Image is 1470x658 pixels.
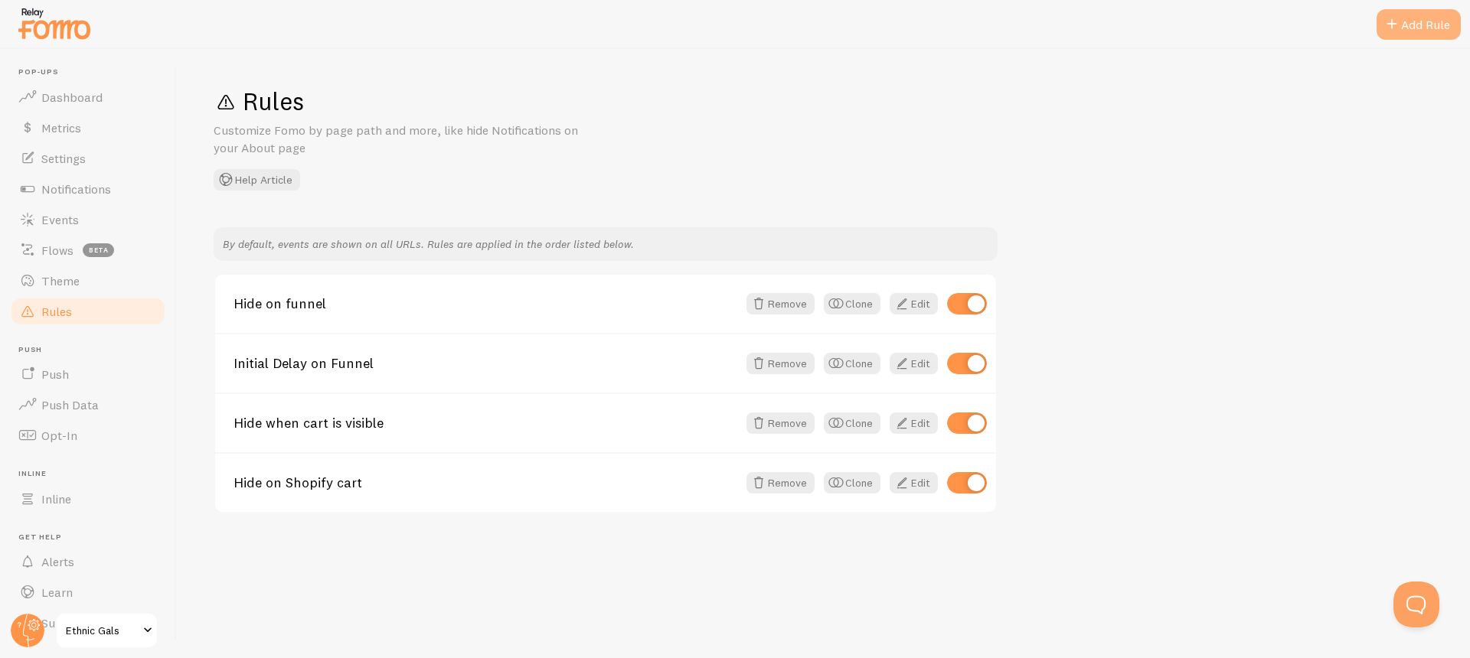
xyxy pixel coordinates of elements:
p: Customize Fomo by page path and more, like hide Notifications on your About page [214,122,581,157]
span: Metrics [41,120,81,135]
span: Alerts [41,554,74,569]
span: beta [83,243,114,257]
button: Clone [824,412,880,434]
a: Edit [890,412,938,434]
a: Events [9,204,167,235]
span: Rules [41,304,72,319]
a: Notifications [9,174,167,204]
button: Remove [746,412,815,434]
span: Inline [41,491,71,507]
h1: Rules [214,86,1433,117]
a: Opt-In [9,420,167,451]
a: Support [9,608,167,638]
button: Remove [746,293,815,314]
iframe: Help Scout Beacon - Open [1393,581,1439,627]
a: Flows beta [9,235,167,265]
a: Edit [890,293,938,314]
span: Get Help [18,533,167,542]
button: Clone [824,472,880,493]
a: Hide on Shopify cart [234,476,737,490]
button: Clone [824,353,880,374]
button: Clone [824,293,880,314]
a: Push Data [9,389,167,420]
span: Settings [41,151,86,166]
img: fomo-relay-logo-orange.svg [16,4,93,43]
a: Metrics [9,112,167,143]
button: Remove [746,353,815,374]
span: Dashboard [41,90,103,105]
a: Settings [9,143,167,174]
span: Opt-In [41,428,77,443]
a: Hide when cart is visible [234,416,737,430]
a: Theme [9,265,167,296]
a: Initial Delay on Funnel [234,357,737,370]
span: Push Data [41,397,99,412]
span: Learn [41,585,73,600]
span: Push [18,345,167,355]
a: Push [9,359,167,389]
span: Ethnic Gals [66,621,139,640]
a: Edit [890,353,938,374]
p: By default, events are shown on all URLs. Rules are applied in the order listed below. [223,236,988,252]
span: Flows [41,243,73,258]
a: Alerts [9,546,167,577]
button: Remove [746,472,815,493]
a: Hide on funnel [234,297,737,311]
a: Learn [9,577,167,608]
a: Ethnic Gals [55,612,158,649]
a: Dashboard [9,82,167,112]
a: Inline [9,484,167,514]
a: Rules [9,296,167,327]
span: Theme [41,273,80,288]
span: Pop-ups [18,67,167,77]
span: Push [41,366,69,382]
a: Edit [890,472,938,493]
span: Notifications [41,181,111,197]
button: Help Article [214,169,300,191]
span: Inline [18,469,167,479]
span: Events [41,212,79,227]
